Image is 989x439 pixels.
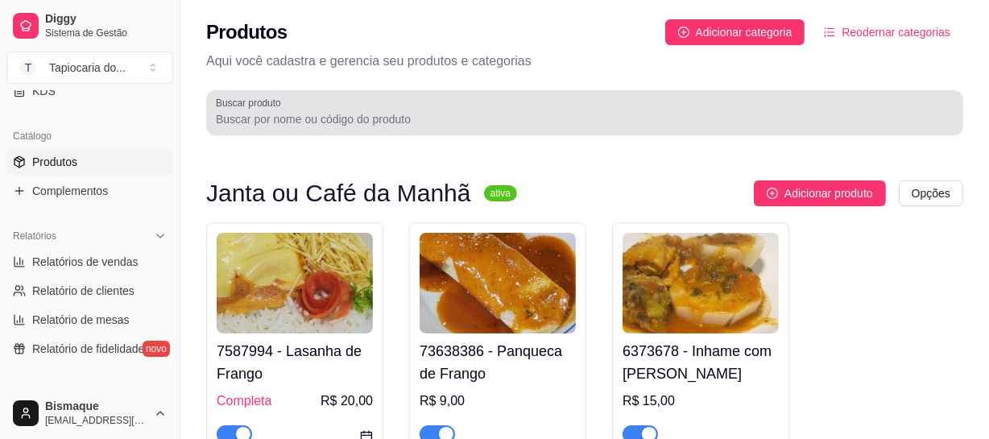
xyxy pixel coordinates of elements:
[899,180,963,206] button: Opções
[6,278,173,304] a: Relatório de clientes
[665,19,805,45] button: Adicionar categoria
[912,184,950,202] span: Opções
[6,178,173,204] a: Complementos
[696,23,792,41] span: Adicionar categoria
[206,184,471,203] h3: Janta ou Café da Manhã
[45,414,147,427] span: [EMAIL_ADDRESS][DOMAIN_NAME]
[6,307,173,333] a: Relatório de mesas
[824,27,835,38] span: ordered-list
[784,184,873,202] span: Adicionar produto
[45,400,147,414] span: Bismaque
[49,60,126,76] div: Tapiocaria do ...
[32,341,144,357] span: Relatório de fidelidade
[6,123,173,149] div: Catálogo
[45,12,167,27] span: Diggy
[6,394,173,433] button: Bismaque[EMAIL_ADDRESS][DOMAIN_NAME]
[484,185,517,201] sup: ativa
[754,180,886,206] button: Adicionar produto
[217,233,373,333] img: product-image
[6,336,173,362] a: Relatório de fidelidadenovo
[20,60,36,76] span: T
[32,154,77,170] span: Produtos
[13,230,56,242] span: Relatórios
[623,391,779,411] div: R$ 15,00
[842,23,950,41] span: Reodernar categorias
[420,340,576,385] h4: 73638386 - Panqueca de Frango
[32,83,56,99] span: KDS
[32,254,139,270] span: Relatórios de vendas
[811,19,963,45] button: Reodernar categorias
[321,391,373,411] span: R$ 20,00
[767,188,778,199] span: plus-circle
[623,233,779,333] img: product-image
[6,52,173,84] button: Select a team
[6,78,173,104] a: KDS
[32,183,108,199] span: Complementos
[6,249,173,275] a: Relatórios de vendas
[216,96,287,110] label: Buscar produto
[623,340,779,385] h4: 6373678 - Inhame com [PERSON_NAME]
[32,312,130,328] span: Relatório de mesas
[6,381,173,407] div: Gerenciar
[420,233,576,333] img: product-image
[216,111,954,127] input: Buscar produto
[32,283,134,299] span: Relatório de clientes
[206,52,963,71] p: Aqui você cadastra e gerencia seu produtos e categorias
[206,19,288,45] h2: Produtos
[6,149,173,175] a: Produtos
[45,27,167,39] span: Sistema de Gestão
[217,340,373,385] h4: 7587994 - Lasanha de Frango
[6,6,173,45] a: DiggySistema de Gestão
[678,27,689,38] span: plus-circle
[420,391,576,411] div: R$ 9,00
[217,391,271,411] span: Completa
